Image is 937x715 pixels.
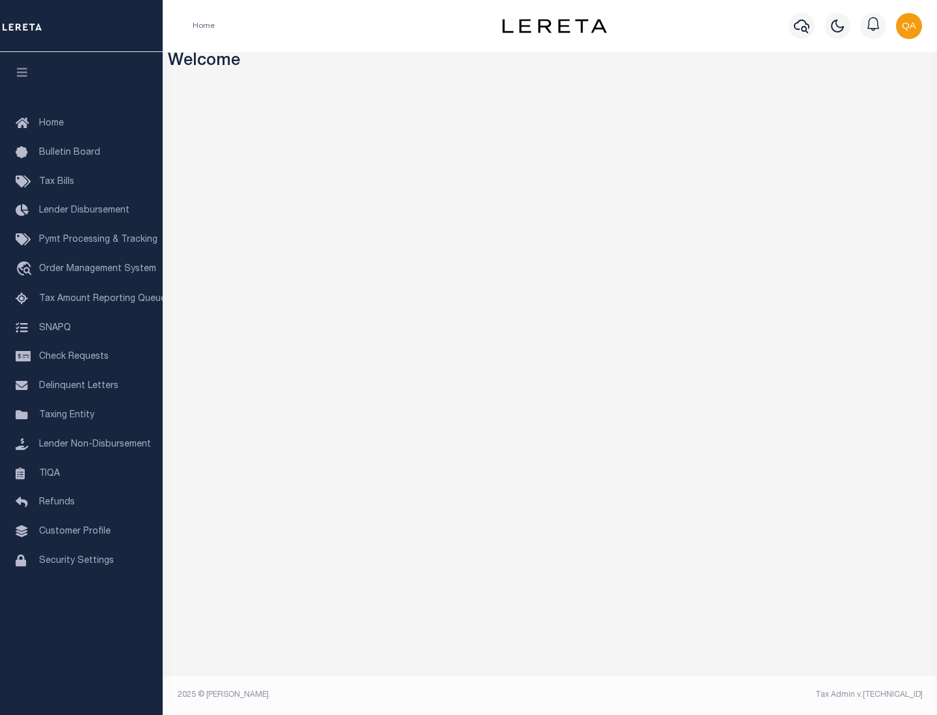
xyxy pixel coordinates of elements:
span: Security Settings [39,556,114,565]
img: logo-dark.svg [502,19,606,33]
h3: Welcome [168,52,932,72]
span: Check Requests [39,352,109,361]
i: travel_explore [16,261,36,278]
div: Tax Admin v.[TECHNICAL_ID] [560,689,923,701]
img: svg+xml;base64,PHN2ZyB4bWxucz0iaHR0cDovL3d3dy53My5vcmcvMjAwMC9zdmciIHBvaW50ZXItZXZlbnRzPSJub25lIi... [896,13,922,39]
li: Home [193,20,215,32]
span: Taxing Entity [39,411,94,420]
span: Delinquent Letters [39,382,118,391]
span: Lender Disbursement [39,206,129,215]
span: Order Management System [39,265,156,274]
span: Bulletin Board [39,148,100,157]
div: 2025 © [PERSON_NAME]. [168,689,550,701]
span: Refunds [39,498,75,507]
span: Lender Non-Disbursement [39,440,151,449]
span: TIQA [39,469,60,478]
span: Home [39,119,64,128]
span: Tax Amount Reporting Queue [39,294,166,304]
span: Tax Bills [39,177,74,187]
span: SNAPQ [39,323,71,332]
span: Pymt Processing & Tracking [39,235,157,244]
span: Customer Profile [39,527,111,536]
